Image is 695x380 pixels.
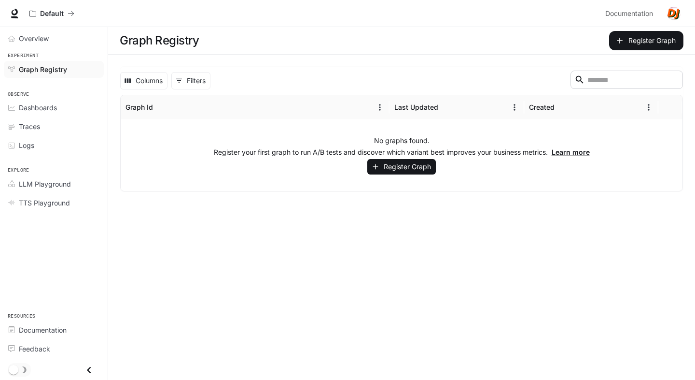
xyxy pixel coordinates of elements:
span: Overview [19,33,49,44]
a: Graph Registry [4,61,104,78]
button: Menu [373,100,387,115]
a: Documentation [601,4,660,23]
span: Dark mode toggle [9,364,18,375]
a: Logs [4,137,104,154]
span: TTS Playground [19,198,70,208]
a: LLM Playground [4,175,104,192]
p: No graphs found. [374,136,430,146]
p: Register your first graph to run A/B tests and discover which variant best improves your business... [214,147,590,157]
button: All workspaces [25,4,79,23]
button: Sort [154,100,168,115]
a: Dashboards [4,99,104,116]
a: Learn more [552,148,590,156]
div: Last Updated [394,103,438,111]
span: Dashboards [19,102,57,113]
a: Feedback [4,340,104,357]
button: Register Graph [609,31,683,50]
button: Select columns [120,72,167,89]
span: Feedback [19,344,50,354]
button: Sort [439,100,454,115]
button: Close drawer [78,360,100,380]
a: Overview [4,30,104,47]
a: TTS Playground [4,194,104,211]
button: Menu [507,100,522,115]
div: Graph Id [125,103,153,111]
span: LLM Playground [19,179,71,189]
div: Search [570,71,683,91]
h1: Graph Registry [120,31,199,50]
a: Traces [4,118,104,135]
span: Graph Registry [19,64,67,74]
span: Logs [19,140,34,150]
button: Show filters [171,72,210,89]
a: Documentation [4,322,104,338]
button: Sort [556,100,570,115]
button: Register Graph [367,159,436,175]
div: Created [529,103,555,111]
span: Documentation [19,325,67,335]
span: Documentation [605,8,653,20]
span: Traces [19,121,40,132]
button: User avatar [664,4,683,23]
button: Menu [641,100,656,115]
p: Default [40,10,64,18]
img: User avatar [667,7,681,20]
